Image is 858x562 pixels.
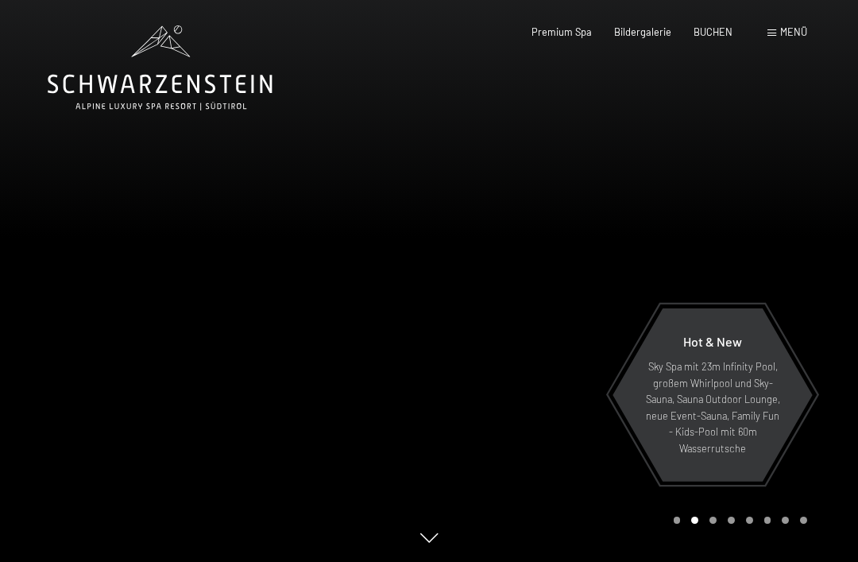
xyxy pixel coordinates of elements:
[782,517,789,524] div: Carousel Page 7
[668,517,807,524] div: Carousel Pagination
[674,517,681,524] div: Carousel Page 1
[746,517,753,524] div: Carousel Page 5
[612,308,814,483] a: Hot & New Sky Spa mit 23m Infinity Pool, großem Whirlpool und Sky-Sauna, Sauna Outdoor Lounge, ne...
[800,517,807,524] div: Carousel Page 8
[691,517,698,524] div: Carousel Page 2 (Current Slide)
[728,517,735,524] div: Carousel Page 4
[694,25,732,38] a: BUCHEN
[643,359,782,456] p: Sky Spa mit 23m Infinity Pool, großem Whirlpool und Sky-Sauna, Sauna Outdoor Lounge, neue Event-S...
[614,25,671,38] a: Bildergalerie
[683,334,742,349] span: Hot & New
[709,517,717,524] div: Carousel Page 3
[531,25,592,38] a: Premium Spa
[780,25,807,38] span: Menü
[764,517,771,524] div: Carousel Page 6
